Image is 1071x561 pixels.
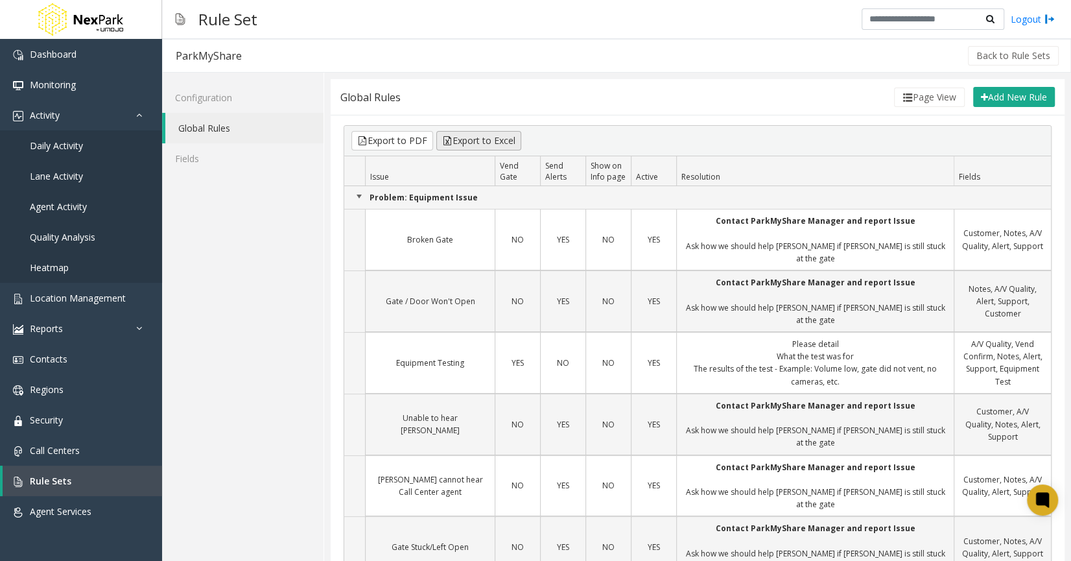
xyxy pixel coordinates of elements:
[716,277,915,288] span: Contact ParkMyShare Manager and report Issue
[30,322,63,335] span: Reports
[602,542,615,553] span: NO
[13,324,23,335] img: 'icon'
[3,466,162,496] a: Rule Sets
[365,270,495,332] td: Gate / Door Won't Open
[585,156,631,186] th: Show on Info page
[352,191,1043,204] p: Problem: Equipment Issue
[30,170,83,182] span: Lane Activity
[602,357,615,368] span: NO
[512,357,524,368] span: YES
[13,80,23,91] img: 'icon'
[162,143,324,174] a: Fields
[30,231,95,243] span: Quality Analysis
[30,109,60,121] span: Activity
[354,191,364,202] a: Collapse Group
[30,139,83,152] span: Daily Activity
[365,209,495,270] td: Broken Gate
[557,234,569,245] span: YES
[30,505,91,518] span: Agent Services
[365,455,495,517] td: [PERSON_NAME] cannot hear Call Center agent
[512,234,524,245] span: NO
[968,46,1059,66] button: Back to Rule Sets
[162,82,324,113] a: Configuration
[30,444,80,457] span: Call Centers
[716,523,915,534] span: Contact ParkMyShare Manager and report Issue
[648,419,660,430] span: YES
[1011,12,1055,26] a: Logout
[685,338,946,350] p: Please detail
[30,414,63,426] span: Security
[954,156,1051,186] th: Fields
[165,113,324,143] a: Global Rules
[685,424,946,449] p: Ask how we should help [PERSON_NAME] if [PERSON_NAME] is still stuck at the gate
[30,383,64,396] span: Regions
[540,156,585,186] th: Send Alerts
[30,48,76,60] span: Dashboard
[30,353,67,365] span: Contacts
[512,419,524,430] span: NO
[648,357,660,368] span: YES
[340,89,401,106] div: Global Rules
[365,394,495,455] td: Unable to hear [PERSON_NAME]
[954,270,1051,332] td: Notes, A/V Quality, Alert, Support, Customer
[1044,12,1055,26] img: logout
[512,296,524,307] span: NO
[685,302,946,326] p: Ask how we should help [PERSON_NAME] if [PERSON_NAME] is still stuck at the gate
[685,486,946,510] p: Ask how we should help [PERSON_NAME] if [PERSON_NAME] is still stuck at the gate
[557,419,569,430] span: YES
[894,88,965,107] button: Page View
[954,332,1051,394] td: A/V Quality, Vend Confirm, Notes, Alert, Support, Equipment Test
[13,416,23,426] img: 'icon'
[648,296,660,307] span: YES
[175,3,185,35] img: pageIcon
[13,111,23,121] img: 'icon'
[602,419,615,430] span: NO
[436,131,521,150] button: Export to Excel
[192,3,264,35] h3: Rule Set
[648,234,660,245] span: YES
[557,542,569,553] span: YES
[512,542,524,553] span: NO
[365,332,495,394] td: Equipment Testing
[512,480,524,491] span: NO
[716,215,915,226] span: Contact ParkMyShare Manager and report Issue
[30,261,69,274] span: Heatmap
[30,200,87,213] span: Agent Activity
[176,47,242,64] div: ParkMyShare
[13,507,23,518] img: 'icon'
[954,209,1051,270] td: Customer, Notes, A/V Quality, Alert, Support
[557,296,569,307] span: YES
[954,455,1051,517] td: Customer, Notes, A/V Quality, Alert, Support
[30,292,126,304] span: Location Management
[631,156,676,186] th: Active
[716,462,915,473] span: Contact ParkMyShare Manager and report Issue
[495,156,540,186] th: Vend Gate
[13,355,23,365] img: 'icon'
[685,363,946,387] li: The results of the test - Example: Volume low, gate did not vent, no cameras, etc.
[685,240,946,265] p: Ask how we should help [PERSON_NAME] if [PERSON_NAME] is still stuck at the gate
[602,234,615,245] span: NO
[648,542,660,553] span: YES
[13,446,23,457] img: 'icon'
[954,394,1051,455] td: Customer, A/V Quality, Notes, Alert, Support
[602,296,615,307] span: NO
[648,480,660,491] span: YES
[365,156,495,186] th: Issue
[30,78,76,91] span: Monitoring
[30,475,71,487] span: Rule Sets
[13,50,23,60] img: 'icon'
[685,350,946,363] li: What the test was for
[13,477,23,487] img: 'icon'
[351,131,433,150] button: Export to PDF
[676,156,954,186] th: Resolution
[13,294,23,304] img: 'icon'
[557,357,569,368] span: NO
[716,400,915,411] span: Contact ParkMyShare Manager and report Issue
[13,385,23,396] img: 'icon'
[557,480,569,491] span: YES
[602,480,615,491] span: NO
[973,87,1055,108] button: Add New Rule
